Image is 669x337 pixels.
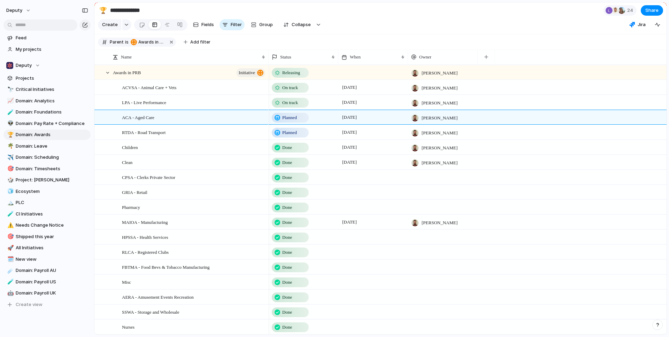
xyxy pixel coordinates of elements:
span: Clean [122,158,132,166]
span: Domain: Timesheets [16,165,88,172]
div: 📈Domain: Analytics [3,96,91,106]
span: Done [282,159,292,166]
div: 🌴 [7,142,12,150]
button: ✈️ [6,154,13,161]
div: 👽 [7,119,12,127]
a: My projects [3,44,91,55]
button: 🏔️ [6,199,13,206]
div: 🎯 [7,233,12,241]
button: Share [641,5,663,16]
span: Done [282,189,292,196]
span: Name [121,54,132,61]
span: Deputy [16,62,32,69]
span: Collapse [292,21,311,28]
span: [PERSON_NAME] [422,115,457,122]
span: Shipped this year [16,233,88,240]
button: 🔭 [6,86,13,93]
span: Done [282,144,292,151]
div: 🗓️ [7,255,12,263]
span: Domain: Payroll US [16,279,88,285]
a: 🧊Ecosystem [3,186,91,197]
button: 🏆 [98,5,109,16]
span: [DATE] [340,98,359,107]
button: 🧪 [6,279,13,285]
button: deputy [3,5,34,16]
span: Jira [638,21,646,28]
button: 🎯 [6,233,13,240]
span: Children [122,143,138,151]
a: 👽Domain: Pay Rate + Compliance [3,118,91,129]
span: Needs Change Notice [16,222,88,229]
button: 🎯 [6,165,13,172]
span: New view [16,256,88,263]
span: Domain: Scheduling [16,154,88,161]
span: Filter [231,21,242,28]
span: ACVSA - Animal Care + Vets [122,83,176,91]
span: On track [282,99,298,106]
button: Collapse [279,19,314,30]
button: 📈 [6,97,13,104]
span: Done [282,234,292,241]
a: 🧪Domain: Foundations [3,107,91,117]
span: AERA - Amusement Events Recreation [122,293,194,301]
button: Awards in PRB [129,38,167,46]
span: [DATE] [340,158,359,166]
div: 🏔️ [7,199,12,207]
div: 🚀All Initiatives [3,243,91,253]
span: Create view [16,301,43,308]
button: Group [247,19,276,30]
span: Projects [16,75,88,82]
span: [DATE] [340,113,359,122]
span: Done [282,249,292,256]
div: 📈 [7,97,12,105]
span: PLC [16,199,88,206]
span: Domain: Pay Rate + Compliance [16,120,88,127]
div: 🧪 [7,278,12,286]
a: 🔭Critical Initiatives [3,84,91,95]
button: 🧪 [6,109,13,116]
span: Done [282,174,292,181]
a: 🏆Domain: Awards [3,130,91,140]
span: Fields [201,21,214,28]
span: is [125,39,129,45]
span: LPA - Live Performance [122,98,166,106]
div: 🧪 [7,210,12,218]
span: Pharmacy [122,203,140,211]
a: ☄️Domain: Payroll AU [3,265,91,276]
a: 🌴Domain: Leave [3,141,91,151]
button: 🎲 [6,177,13,183]
span: Done [282,294,292,301]
span: Critical Initiatives [16,86,88,93]
div: 🏔️PLC [3,197,91,208]
span: initiative [239,68,255,78]
span: Owner [419,54,431,61]
span: Awards in PRB [138,39,166,45]
button: Deputy [3,60,91,71]
a: 🧪Domain: Payroll US [3,277,91,287]
span: HPSSA - Health Services [122,233,168,241]
div: ⚠️ [7,221,12,229]
span: Feed [16,34,88,41]
a: Feed [3,33,91,43]
span: [PERSON_NAME] [422,130,457,136]
div: ⚠️Needs Change Notice [3,220,91,230]
div: 🤖 [7,289,12,297]
span: Awards in PRB [131,39,166,45]
span: RTDA - Road Transport [122,128,166,136]
div: ✈️ [7,154,12,162]
a: 🎯Domain: Timesheets [3,164,91,174]
span: Misc [122,278,131,286]
span: Group [259,21,273,28]
button: 🧪 [6,211,13,218]
div: 🧊 [7,187,12,195]
span: [DATE] [340,218,359,226]
span: Done [282,324,292,331]
span: Share [645,7,659,14]
div: 🗓️New view [3,254,91,265]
